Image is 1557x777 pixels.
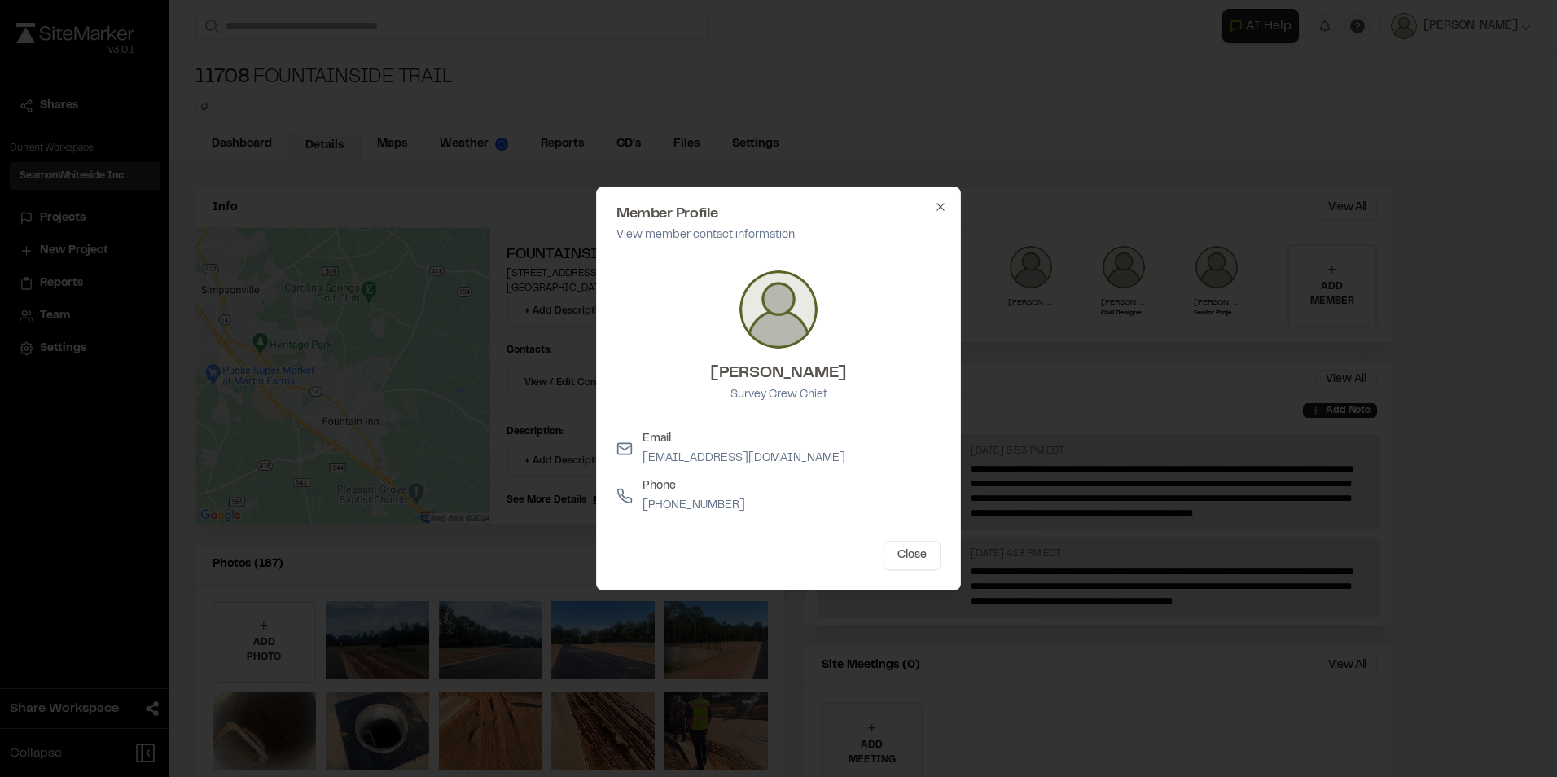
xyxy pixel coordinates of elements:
h3: [PERSON_NAME] [710,362,847,386]
p: View member contact information [616,226,941,244]
a: [PHONE_NUMBER] [643,501,745,511]
button: Close [884,541,941,570]
img: Morgan Beumee [739,270,818,349]
p: Survey Crew Chief [710,386,847,404]
p: Phone [643,477,745,495]
h2: Member Profile [616,207,941,222]
a: [EMAIL_ADDRESS][DOMAIN_NAME] [643,454,845,463]
p: Email [643,430,845,448]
